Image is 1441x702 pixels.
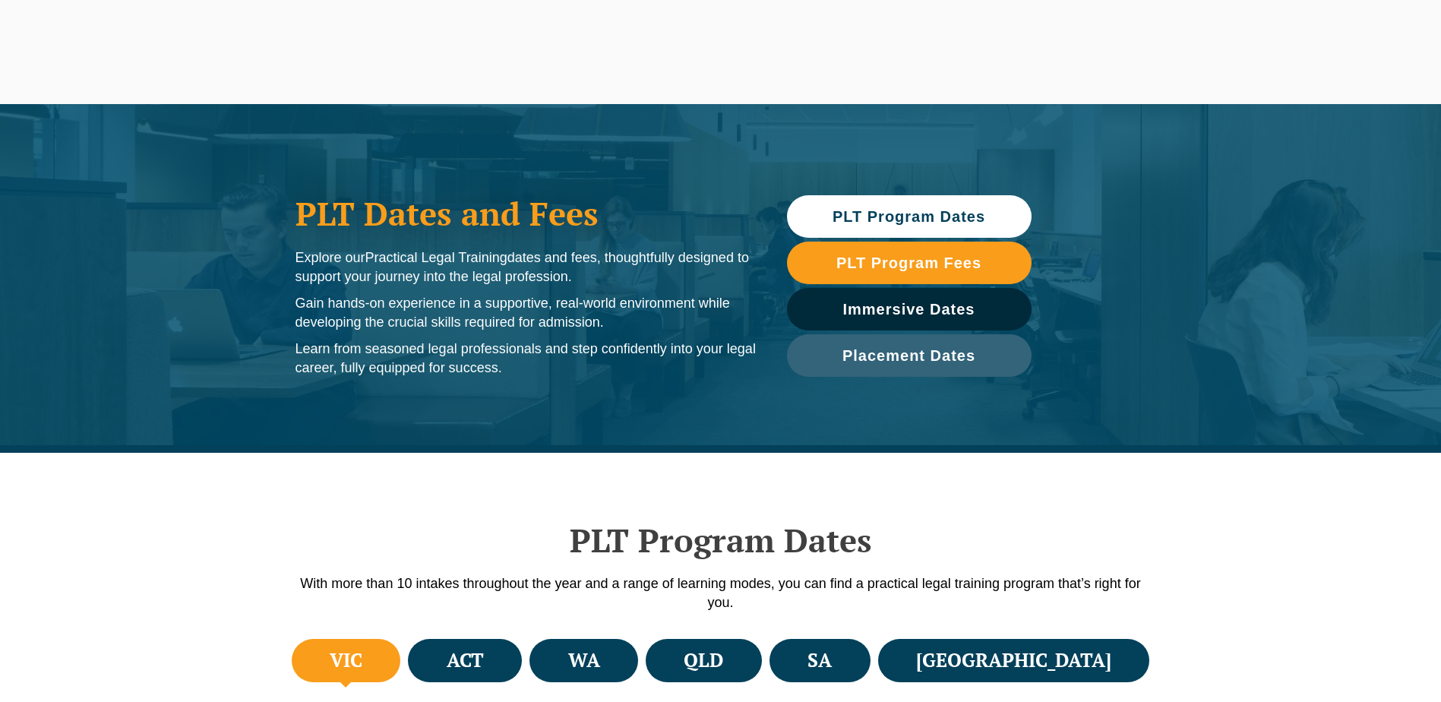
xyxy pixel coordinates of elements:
[330,648,362,673] h4: VIC
[295,248,757,286] p: Explore our dates and fees, thoughtfully designed to support your journey into the legal profession.
[916,648,1111,673] h4: [GEOGRAPHIC_DATA]
[568,648,600,673] h4: WA
[295,340,757,378] p: Learn from seasoned legal professionals and step confidently into your legal career, fully equipp...
[295,294,757,332] p: Gain hands-on experience in a supportive, real-world environment while developing the crucial ski...
[787,288,1032,330] a: Immersive Dates
[288,574,1154,612] p: With more than 10 intakes throughout the year and a range of learning modes, you can find a pract...
[288,521,1154,559] h2: PLT Program Dates
[836,255,981,270] span: PLT Program Fees
[684,648,723,673] h4: QLD
[843,302,975,317] span: Immersive Dates
[807,648,832,673] h4: SA
[787,242,1032,284] a: PLT Program Fees
[787,334,1032,377] a: Placement Dates
[833,209,985,224] span: PLT Program Dates
[295,194,757,232] h1: PLT Dates and Fees
[787,195,1032,238] a: PLT Program Dates
[447,648,484,673] h4: ACT
[842,348,975,363] span: Placement Dates
[365,250,507,265] span: Practical Legal Training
